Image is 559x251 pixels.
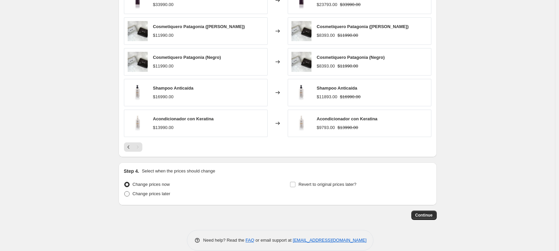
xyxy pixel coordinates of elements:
img: Cosmetiqueros_80x.jpg [291,52,311,72]
span: Need help? Read the [203,238,246,243]
span: Revert to original prices later? [298,182,356,187]
span: Cosmetiquero Patagonia ([PERSON_NAME]) [317,24,409,29]
button: Continue [411,211,437,220]
span: or email support at [254,238,293,243]
strike: $11990.00 [338,32,358,39]
span: Shampoo Anticaída [317,86,357,91]
strike: $11990.00 [338,63,358,70]
span: Continue [415,213,433,218]
div: $11990.00 [153,63,173,70]
div: $8393.00 [317,32,335,39]
div: $9793.00 [317,124,335,131]
nav: Pagination [124,142,142,152]
div: $23793.00 [317,1,337,8]
span: Acondicionador con Keratina [153,116,214,121]
div: $16990.00 [153,94,173,100]
span: Acondicionador con Keratina [317,116,377,121]
strike: $13990.00 [338,124,358,131]
div: $11990.00 [153,32,173,39]
strike: $16990.00 [340,94,360,100]
div: $13990.00 [153,124,173,131]
strike: $33990.00 [340,1,360,8]
a: FAQ [246,238,254,243]
button: Previous [124,142,133,152]
img: Cosmetiqueros_80x.jpg [128,52,148,72]
span: Change prices now [133,182,170,187]
div: $33990.00 [153,1,173,8]
a: [EMAIL_ADDRESS][DOMAIN_NAME] [293,238,366,243]
img: Cosmetiqueros_80x.jpg [291,21,311,41]
div: $8393.00 [317,63,335,70]
p: Select when the prices should change [142,168,215,174]
h2: Step 4. [124,168,139,174]
span: Cosmetiquero Patagonia (Negro) [317,55,385,60]
span: Cosmetiquero Patagonia ([PERSON_NAME]) [153,24,245,29]
span: Cosmetiquero Patagonia (Negro) [153,55,221,60]
span: Change prices later [133,191,170,196]
img: acondicionadorbotella23_80x.png [128,113,148,133]
img: shampoobotella23_80x.png [291,83,311,103]
img: Cosmetiqueros_80x.jpg [128,21,148,41]
img: acondicionadorbotella23_80x.png [291,113,311,133]
img: shampoobotella23_80x.png [128,83,148,103]
div: $11893.00 [317,94,337,100]
span: Shampoo Anticaída [153,86,194,91]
